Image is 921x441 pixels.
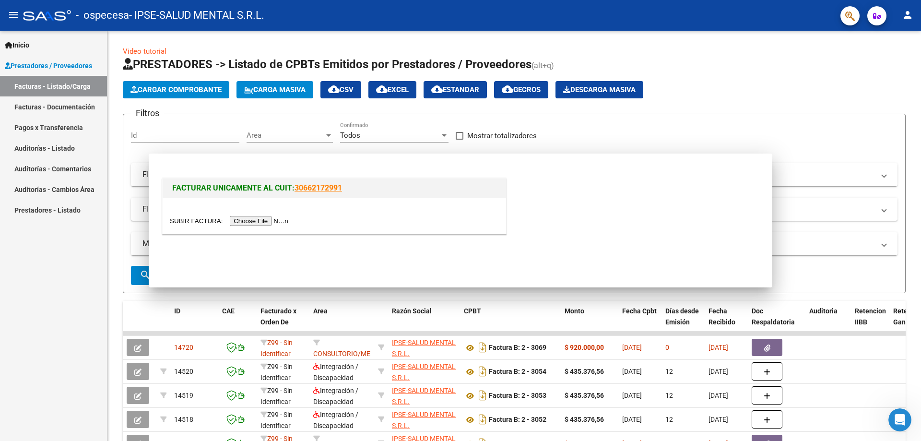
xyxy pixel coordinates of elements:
[665,344,669,351] span: 0
[5,60,92,71] span: Prestadores / Proveedores
[622,307,657,315] span: Fecha Cpbt
[392,385,456,405] div: 30708748923
[170,301,218,343] datatable-header-cell: ID
[392,409,456,429] div: 30708748923
[130,85,222,94] span: Cargar Comprobante
[531,61,554,70] span: (alt+q)
[622,344,642,351] span: [DATE]
[388,301,460,343] datatable-header-cell: Razón Social
[561,301,618,343] datatable-header-cell: Monto
[174,416,193,423] span: 14518
[489,368,546,376] strong: Factura B: 2 - 3054
[467,130,537,142] span: Mostrar totalizadores
[665,392,673,399] span: 12
[431,85,479,94] span: Estandar
[661,301,705,343] datatable-header-cell: Días desde Emisión
[708,368,728,375] span: [DATE]
[489,416,546,424] strong: Factura B: 2 - 3052
[464,307,481,315] span: CPBT
[376,85,409,94] span: EXCEL
[489,392,546,400] strong: Factura B: 2 - 3053
[260,307,296,326] span: Facturado x Orden De
[665,368,673,375] span: 12
[313,307,328,315] span: Area
[622,416,642,423] span: [DATE]
[174,368,193,375] span: 14520
[5,40,29,50] span: Inicio
[565,416,604,423] strong: $ 435.376,56
[8,9,19,21] mat-icon: menu
[142,204,874,215] mat-panel-title: FILTROS DE INTEGRACION
[489,344,546,352] strong: Factura B: 2 - 3069
[665,416,673,423] span: 12
[705,301,748,343] datatable-header-cell: Fecha Recibido
[752,307,795,326] span: Doc Respaldatoria
[476,340,489,355] i: Descargar documento
[123,47,166,56] a: Video tutorial
[392,411,456,429] span: IPSE-SALUD MENTAL S.R.L.
[902,9,913,21] mat-icon: person
[313,363,358,381] span: Integración / Discapacidad
[855,307,886,326] span: Retencion IIBB
[665,307,699,326] span: Días desde Emisión
[260,411,293,429] span: Z99 - Sin Identificar
[328,85,354,94] span: CSV
[708,344,728,351] span: [DATE]
[392,337,456,358] div: 30708748923
[174,307,180,315] span: ID
[260,363,293,381] span: Z99 - Sin Identificar
[340,131,360,140] span: Todos
[888,408,911,431] iframe: Intercom live chat
[313,339,390,358] span: CONSULTORIO/MEDICOS
[129,5,264,26] span: - IPSE-SALUD MENTAL S.R.L.
[565,344,604,351] strong: $ 920.000,00
[376,83,388,95] mat-icon: cloud_download
[260,387,293,405] span: Z99 - Sin Identificar
[622,392,642,399] span: [DATE]
[748,301,805,343] datatable-header-cell: Doc Respaldatoria
[618,301,661,343] datatable-header-cell: Fecha Cpbt
[502,85,541,94] span: Gecros
[708,307,735,326] span: Fecha Recibido
[218,301,257,343] datatable-header-cell: CAE
[222,307,235,315] span: CAE
[502,83,513,95] mat-icon: cloud_download
[708,392,728,399] span: [DATE]
[565,307,584,315] span: Monto
[392,361,456,381] div: 30708748923
[392,387,456,405] span: IPSE-SALUD MENTAL S.R.L.
[431,83,443,95] mat-icon: cloud_download
[476,412,489,427] i: Descargar documento
[244,85,306,94] span: Carga Masiva
[563,85,636,94] span: Descarga Masiva
[460,301,561,343] datatable-header-cell: CPBT
[565,368,604,375] strong: $ 435.376,56
[140,271,235,280] span: Buscar Comprobante
[142,238,874,249] mat-panel-title: MAS FILTROS
[555,81,643,98] app-download-masive: Descarga masiva de comprobantes (adjuntos)
[309,301,374,343] datatable-header-cell: Area
[805,301,851,343] datatable-header-cell: Auditoria
[313,387,358,405] span: Integración / Discapacidad
[172,183,295,192] span: FACTURAR UNICAMENTE AL CUIT:
[476,388,489,403] i: Descargar documento
[708,416,728,423] span: [DATE]
[565,392,604,399] strong: $ 435.376,56
[76,5,129,26] span: - ospecesa
[123,58,531,71] span: PRESTADORES -> Listado de CPBTs Emitidos por Prestadores / Proveedores
[392,339,456,358] span: IPSE-SALUD MENTAL S.R.L.
[174,344,193,351] span: 14720
[260,339,293,358] span: Z99 - Sin Identificar
[476,364,489,379] i: Descargar documento
[313,411,358,429] span: Integración / Discapacidad
[622,368,642,375] span: [DATE]
[851,301,889,343] datatable-header-cell: Retencion IIBB
[142,169,874,180] mat-panel-title: FILTROS DEL COMPROBANTE
[131,107,164,120] h3: Filtros
[174,392,193,399] span: 14519
[257,301,309,343] datatable-header-cell: Facturado x Orden De
[328,83,340,95] mat-icon: cloud_download
[392,363,456,381] span: IPSE-SALUD MENTAL S.R.L.
[140,269,151,281] mat-icon: search
[809,307,838,315] span: Auditoria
